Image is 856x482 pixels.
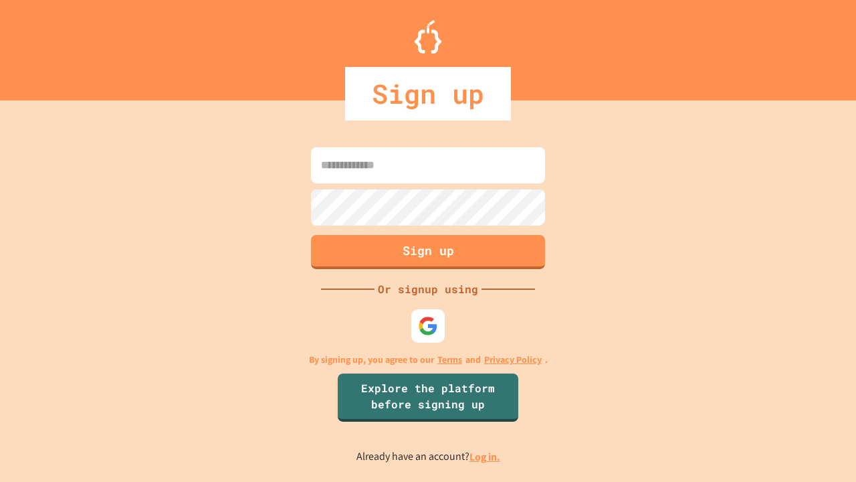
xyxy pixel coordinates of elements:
[374,281,481,297] div: Or signup using
[484,353,542,367] a: Privacy Policy
[800,428,843,469] iframe: chat widget
[418,316,438,336] img: google-icon.svg
[415,20,441,54] img: Logo.svg
[309,353,548,367] p: By signing up, you agree to our and .
[338,374,518,422] a: Explore the platform before signing up
[345,67,511,120] div: Sign up
[745,370,843,427] iframe: chat widget
[311,235,545,269] button: Sign up
[469,450,500,464] a: Log in.
[437,353,462,367] a: Terms
[356,449,500,465] p: Already have an account?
